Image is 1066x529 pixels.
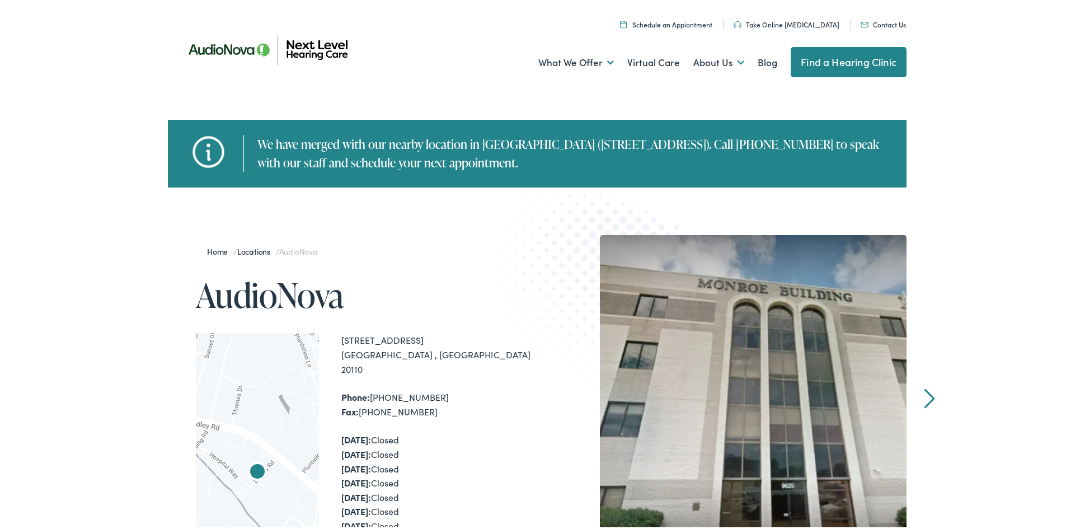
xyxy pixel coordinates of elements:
[538,40,614,81] a: What We Offer
[620,18,627,26] img: Calendar icon representing the ability to schedule a hearing test or hearing aid appointment at N...
[734,19,741,26] img: An icon symbolizing headphones, colored in teal, suggests audio-related services or features.
[341,446,371,458] strong: [DATE]:
[243,133,895,170] div: We have merged with our nearby location in [GEOGRAPHIC_DATA] ([STREET_ADDRESS]). Call [PHONE_NUMB...
[734,17,839,27] a: Take Online [MEDICAL_DATA]
[196,274,537,311] h1: AudioNova
[627,40,680,81] a: Virtual Care
[924,386,935,406] a: Next
[341,503,371,515] strong: [DATE]:
[341,388,370,401] strong: Phone:
[791,45,907,75] a: Find a Hearing Clinic
[861,20,868,25] img: An icon representing mail communication is presented in a unique teal color.
[341,474,371,486] strong: [DATE]:
[341,403,359,415] strong: Fax:
[237,244,276,255] a: Locations
[207,244,317,255] span: / /
[758,40,777,81] a: Blog
[620,17,712,27] a: Schedule an Appiontment
[341,431,371,443] strong: [DATE]:
[341,489,371,501] strong: [DATE]:
[341,388,537,416] div: [PHONE_NUMBER] [PHONE_NUMBER]
[279,244,317,255] span: AudioNova
[187,129,229,171] img: hh-icons.png
[861,17,906,27] a: Contact Us
[244,457,271,484] div: AudioNova
[341,460,371,472] strong: [DATE]:
[341,331,537,374] div: [STREET_ADDRESS] [GEOGRAPHIC_DATA] , [GEOGRAPHIC_DATA] 20110
[693,40,744,81] a: About Us
[207,244,233,255] a: Home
